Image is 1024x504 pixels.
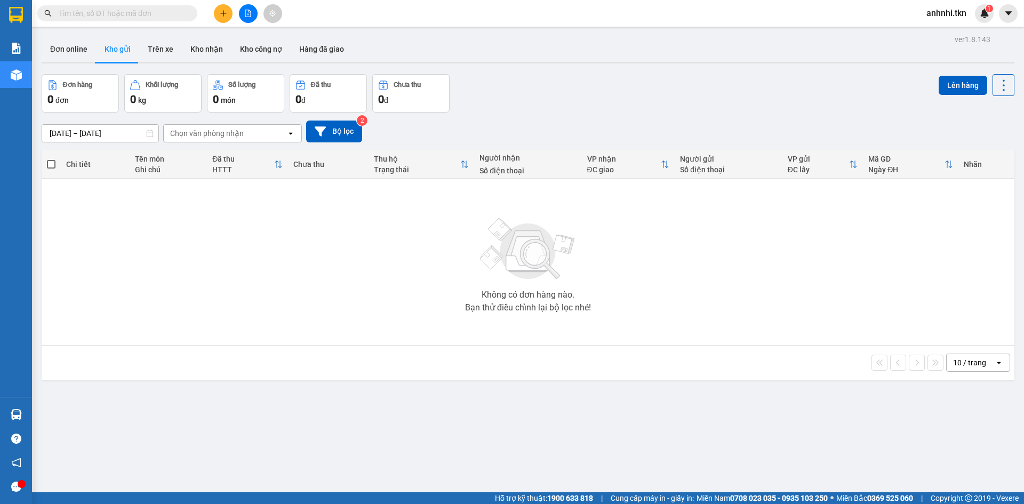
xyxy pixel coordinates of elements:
[11,69,22,81] img: warehouse-icon
[680,165,777,174] div: Số điện thoại
[138,96,146,105] span: kg
[697,492,828,504] span: Miền Nam
[239,4,258,23] button: file-add
[286,129,295,138] svg: open
[587,165,661,174] div: ĐC giao
[482,291,574,299] div: Không có đơn hàng nào.
[830,496,834,500] span: ⚪️
[42,125,158,142] input: Select a date range.
[374,165,460,174] div: Trạng thái
[953,357,986,368] div: 10 / trang
[44,10,52,17] span: search
[939,76,987,95] button: Lên hàng
[479,154,576,162] div: Người nhận
[611,492,694,504] span: Cung cấp máy in - giấy in:
[311,81,331,89] div: Đã thu
[995,358,1003,367] svg: open
[290,74,367,113] button: Đã thu0đ
[66,160,124,169] div: Chi tiết
[465,303,591,312] div: Bạn thử điều chỉnh lại bộ lọc nhé!
[788,165,849,174] div: ĐC lấy
[244,10,252,17] span: file-add
[11,43,22,54] img: solution-icon
[207,150,288,179] th: Toggle SortBy
[782,150,863,179] th: Toggle SortBy
[42,36,96,62] button: Đơn online
[221,96,236,105] span: món
[207,74,284,113] button: Số lượng0món
[182,36,231,62] button: Kho nhận
[868,165,945,174] div: Ngày ĐH
[293,160,363,169] div: Chưa thu
[980,9,989,18] img: icon-new-feature
[263,4,282,23] button: aim
[11,482,21,492] span: message
[955,34,990,45] div: ver 1.8.143
[96,36,139,62] button: Kho gửi
[55,96,69,105] span: đơn
[788,155,849,163] div: VP gửi
[378,93,384,106] span: 0
[867,494,913,502] strong: 0369 525 060
[11,409,22,420] img: warehouse-icon
[730,494,828,502] strong: 0708 023 035 - 0935 103 250
[582,150,675,179] th: Toggle SortBy
[1004,9,1013,18] span: caret-down
[9,7,23,23] img: logo-vxr
[384,96,388,105] span: đ
[170,128,244,139] div: Chọn văn phòng nhận
[269,10,276,17] span: aim
[11,458,21,468] span: notification
[999,4,1018,23] button: caret-down
[479,166,576,175] div: Số điện thoại
[59,7,185,19] input: Tìm tên, số ĐT hoặc mã đơn
[868,155,945,163] div: Mã GD
[965,494,972,502] span: copyright
[987,5,991,12] span: 1
[212,155,274,163] div: Đã thu
[139,36,182,62] button: Trên xe
[394,81,421,89] div: Chưa thu
[921,492,923,504] span: |
[372,74,450,113] button: Chưa thu0đ
[301,96,306,105] span: đ
[124,74,202,113] button: Khối lượng0kg
[135,165,202,174] div: Ghi chú
[836,492,913,504] span: Miền Bắc
[587,155,661,163] div: VP nhận
[146,81,178,89] div: Khối lượng
[47,93,53,106] span: 0
[213,93,219,106] span: 0
[220,10,227,17] span: plus
[357,115,367,126] sup: 2
[918,6,975,20] span: anhnhi.tkn
[547,494,593,502] strong: 1900 633 818
[374,155,460,163] div: Thu hộ
[135,155,202,163] div: Tên món
[369,150,474,179] th: Toggle SortBy
[11,434,21,444] span: question-circle
[214,4,233,23] button: plus
[295,93,301,106] span: 0
[863,150,958,179] th: Toggle SortBy
[130,93,136,106] span: 0
[986,5,993,12] sup: 1
[680,155,777,163] div: Người gửi
[212,165,274,174] div: HTTT
[475,212,581,286] img: svg+xml;base64,PHN2ZyBjbGFzcz0ibGlzdC1wbHVnX19zdmciIHhtbG5zPSJodHRwOi8vd3d3LnczLm9yZy8yMDAwL3N2Zy...
[63,81,92,89] div: Đơn hàng
[495,492,593,504] span: Hỗ trợ kỹ thuật:
[601,492,603,504] span: |
[291,36,353,62] button: Hàng đã giao
[964,160,1009,169] div: Nhãn
[42,74,119,113] button: Đơn hàng0đơn
[306,121,362,142] button: Bộ lọc
[231,36,291,62] button: Kho công nợ
[228,81,255,89] div: Số lượng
